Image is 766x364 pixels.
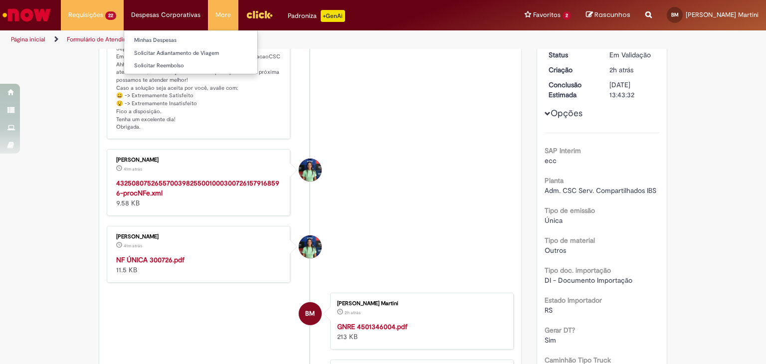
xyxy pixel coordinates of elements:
time: 28/08/2025 11:43:29 [609,65,633,74]
span: 2h atrás [609,65,633,74]
div: [DATE] 13:43:32 [609,80,656,100]
div: Camila Marques Da Silva [299,235,322,258]
span: BM [671,11,679,18]
img: ServiceNow [1,5,52,25]
time: 28/08/2025 12:47:08 [124,166,142,172]
b: Planta [545,176,564,185]
div: [PERSON_NAME] Martini [337,301,503,307]
ul: Trilhas de página [7,30,503,49]
div: [PERSON_NAME] [116,157,282,163]
dt: Status [541,50,602,60]
a: Solicitar Reembolso [124,60,257,71]
span: [PERSON_NAME] Martini [686,10,759,19]
a: Formulário de Atendimento [67,35,141,43]
dt: Criação [541,65,602,75]
ul: Despesas Corporativas [124,30,258,74]
p: +GenAi [321,10,345,22]
div: 11.5 KB [116,255,282,275]
time: 28/08/2025 12:47:05 [124,243,142,249]
div: 28/08/2025 11:43:29 [609,65,656,75]
span: Favoritos [533,10,561,20]
a: Rascunhos [586,10,630,20]
span: Única [545,216,563,225]
b: SAP Interim [545,146,581,155]
span: 2 [563,11,571,20]
div: [PERSON_NAME] [116,234,282,240]
time: 28/08/2025 11:23:42 [345,310,361,316]
span: 22 [105,11,116,20]
b: Tipo doc. importação [545,266,611,275]
span: RS [545,306,553,315]
span: Requisições [68,10,103,20]
a: Minhas Despesas [124,35,257,46]
span: More [215,10,231,20]
b: Tipo de emissão [545,206,595,215]
a: GNRE 4501346004.pdf [337,322,407,331]
span: Adm. CSC Serv. Compartilhados IBS [545,186,656,195]
a: NF ÚNICA 300726.pdf [116,255,185,264]
span: 41m atrás [124,243,142,249]
a: Página inicial [11,35,45,43]
img: click_logo_yellow_360x200.png [246,7,273,22]
p: Olá, Seu chamado foi concluído! Segue NF em anexo. Em caso de dúvidas, reportar através do e-mail... [116,29,282,131]
div: Bianca Argentieri Martini [299,302,322,325]
b: Estado Importador [545,296,602,305]
div: 9.58 KB [116,178,282,208]
div: Padroniza [288,10,345,22]
span: Despesas Corporativas [131,10,200,20]
dt: Conclusão Estimada [541,80,602,100]
b: Gerar DT? [545,326,575,335]
span: Rascunhos [594,10,630,19]
span: DI - Documento Importação [545,276,632,285]
span: 41m atrás [124,166,142,172]
a: Solicitar Adiantamento de Viagem [124,48,257,59]
b: Tipo de material [545,236,595,245]
div: Em Validação [609,50,656,60]
span: ecc [545,156,557,165]
span: Outros [545,246,566,255]
div: Camila Marques Da Silva [299,159,322,182]
div: 213 KB [337,322,503,342]
span: 2h atrás [345,310,361,316]
span: BM [305,302,315,326]
span: Sim [545,336,556,345]
a: 43250807526557003982550010003007261579168596-procNFe.xml [116,179,279,197]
